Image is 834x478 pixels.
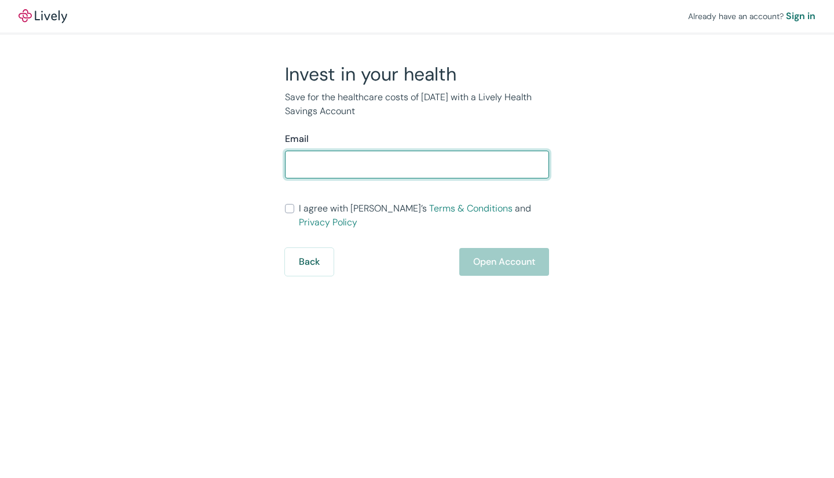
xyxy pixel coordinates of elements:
[285,132,309,146] label: Email
[285,248,334,276] button: Back
[285,63,549,86] h2: Invest in your health
[786,9,815,23] a: Sign in
[285,90,549,118] p: Save for the healthcare costs of [DATE] with a Lively Health Savings Account
[299,202,549,229] span: I agree with [PERSON_NAME]’s and
[299,216,357,228] a: Privacy Policy
[688,9,815,23] div: Already have an account?
[429,202,513,214] a: Terms & Conditions
[19,9,67,23] a: LivelyLively
[19,9,67,23] img: Lively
